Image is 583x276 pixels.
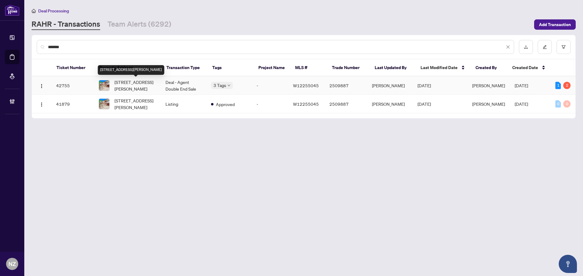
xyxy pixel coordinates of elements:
div: [STREET_ADDRESS][PERSON_NAME] [98,65,164,75]
span: [DATE] [515,101,528,107]
span: 3 Tags [213,82,226,89]
span: [DATE] [418,83,431,88]
span: [DATE] [515,83,528,88]
span: W12255045 [293,101,319,107]
td: 2509887 [325,95,367,113]
div: 1 [555,82,561,89]
th: Created Date [507,59,550,76]
th: Trade Number [327,59,370,76]
div: 0 [563,100,571,108]
td: [PERSON_NAME] [367,76,413,95]
div: 0 [555,100,561,108]
td: - [252,76,288,95]
td: 41879 [51,95,94,113]
button: Open asap [559,255,577,273]
img: Logo [39,102,44,107]
th: Property Address [94,59,162,76]
button: edit [538,40,552,54]
span: [STREET_ADDRESS][PERSON_NAME] [114,79,156,92]
span: Deal Processing [38,8,69,14]
span: close [506,45,510,49]
button: download [519,40,533,54]
span: [PERSON_NAME] [472,101,505,107]
th: Tags [207,59,253,76]
td: Listing [161,95,206,113]
span: Created Date [512,64,538,71]
img: logo [5,5,19,16]
th: Transaction Type [162,59,207,76]
td: 42755 [51,76,94,95]
th: Last Modified Date [416,59,471,76]
button: Add Transaction [534,19,576,30]
th: MLS # [290,59,327,76]
span: download [524,45,528,49]
td: - [252,95,288,113]
button: Logo [37,99,46,109]
th: Created By [471,59,507,76]
span: filter [561,45,566,49]
div: 2 [563,82,571,89]
span: Approved [216,101,235,108]
span: edit [543,45,547,49]
span: Last Modified Date [421,64,458,71]
span: down [227,84,230,87]
th: Ticket Number [52,59,94,76]
a: RAHR - Transactions [32,19,100,30]
img: thumbnail-img [99,80,109,91]
span: Add Transaction [539,20,571,29]
a: Team Alerts (6292) [107,19,171,30]
span: W12255045 [293,83,319,88]
span: NZ [9,260,16,268]
button: Logo [37,81,46,90]
td: 2509887 [325,76,367,95]
button: filter [557,40,571,54]
span: [PERSON_NAME] [472,83,505,88]
span: home [32,9,36,13]
td: [PERSON_NAME] [367,95,413,113]
span: [STREET_ADDRESS][PERSON_NAME] [114,97,156,111]
span: [DATE] [418,101,431,107]
img: Logo [39,84,44,88]
td: Deal - Agent Double End Sale [161,76,206,95]
img: thumbnail-img [99,99,109,109]
th: Project Name [254,59,290,76]
th: Last Updated By [370,59,416,76]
